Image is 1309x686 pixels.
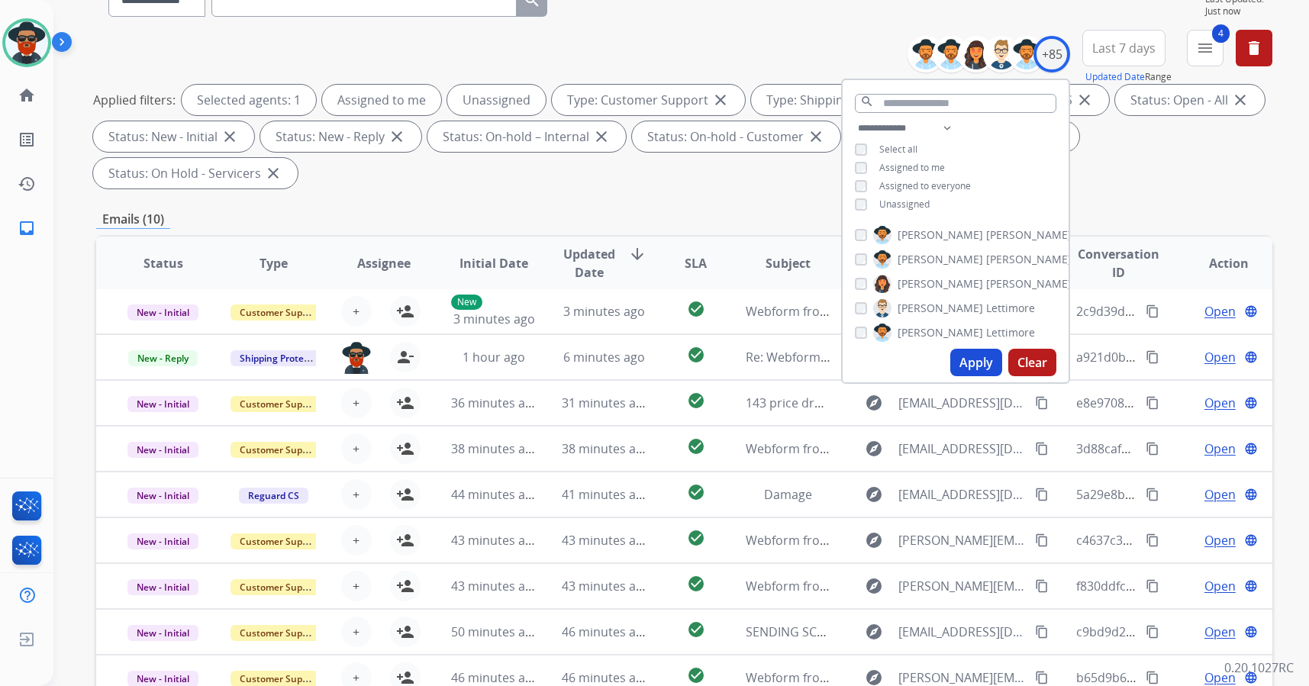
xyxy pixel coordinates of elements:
div: Status: New - Reply [260,121,421,152]
div: Status: On-hold – Internal [427,121,626,152]
span: Conversation ID [1076,245,1161,282]
span: 43 minutes ago [562,532,650,549]
span: [PERSON_NAME][EMAIL_ADDRESS][PERSON_NAME][DOMAIN_NAME] [898,577,1027,595]
mat-icon: explore [865,623,883,641]
mat-icon: explore [865,531,883,549]
span: New - Reply [128,350,198,366]
mat-icon: content_copy [1146,396,1159,410]
span: Webform from [EMAIL_ADDRESS][DOMAIN_NAME] on [DATE] [746,440,1091,457]
span: SLA [685,254,707,272]
p: Applied filters: [93,91,176,109]
span: 5a29e8be-f035-4317-a692-45158a390e61 [1076,486,1309,503]
mat-icon: close [1231,91,1249,109]
mat-icon: person_add [396,623,414,641]
mat-icon: check_circle [687,437,705,456]
mat-icon: person_add [396,577,414,595]
span: Webform from [PERSON_NAME][EMAIL_ADDRESS][DOMAIN_NAME] on [DATE] [746,669,1186,686]
span: Assignee [357,254,411,272]
button: Updated Date [1085,71,1145,83]
mat-icon: close [221,127,239,146]
mat-icon: language [1244,533,1258,547]
div: Selected agents: 1 [182,85,316,115]
span: [PERSON_NAME] [986,276,1072,291]
mat-icon: search [860,95,874,108]
button: 4 [1187,30,1224,66]
span: Customer Support [231,533,330,549]
mat-icon: language [1244,350,1258,364]
span: + [353,485,359,504]
span: 46 minutes ago [562,623,650,640]
mat-icon: language [1244,304,1258,318]
mat-icon: menu [1196,39,1214,57]
mat-icon: content_copy [1146,488,1159,501]
mat-icon: list_alt [18,130,36,149]
mat-icon: close [711,91,730,109]
span: [EMAIL_ADDRESS][DOMAIN_NAME] [898,623,1027,641]
span: [PERSON_NAME] [986,227,1072,243]
span: Lettimore [986,325,1035,340]
div: Type: Shipping Protection [751,85,951,115]
span: Open [1204,302,1236,320]
mat-icon: language [1244,625,1258,639]
span: 6 minutes ago [563,349,645,366]
div: +85 [1033,36,1070,72]
span: Open [1204,348,1236,366]
div: Status: On Hold - Servicers [93,158,298,188]
mat-icon: person_add [396,440,414,458]
span: SENDING SCREEN SHOT FOR VIRTUAL CARD ISSUES [746,623,1037,640]
span: New - Initial [127,304,198,320]
span: Lettimore [986,301,1035,316]
button: + [341,296,372,327]
span: New - Initial [127,533,198,549]
button: + [341,571,372,601]
span: [EMAIL_ADDRESS][DOMAIN_NAME] [898,394,1027,412]
mat-icon: content_copy [1146,671,1159,684]
span: New - Initial [127,396,198,412]
mat-icon: content_copy [1146,442,1159,456]
span: Open [1204,394,1236,412]
mat-icon: person_add [396,394,414,412]
button: Clear [1008,349,1056,376]
mat-icon: check_circle [687,620,705,639]
span: Open [1204,577,1236,595]
span: [PERSON_NAME] [898,227,983,243]
mat-icon: check_circle [687,300,705,318]
mat-icon: delete [1245,39,1263,57]
span: Select all [879,143,917,156]
span: 46 minutes ago [451,669,540,686]
mat-icon: arrow_downward [628,245,646,263]
mat-icon: content_copy [1035,671,1049,684]
mat-icon: explore [865,440,883,458]
span: Customer Support [231,442,330,458]
span: Open [1204,623,1236,641]
span: Damage [764,486,812,503]
span: f830ddfc-e849-46df-8a7f-590e0bb78529 [1076,578,1302,594]
span: New - Initial [127,579,198,595]
span: Reguard CS [239,488,308,504]
span: Status [143,254,183,272]
mat-icon: check_circle [687,575,705,593]
button: + [341,525,372,556]
mat-icon: content_copy [1035,396,1049,410]
mat-icon: content_copy [1035,442,1049,456]
span: Webform from [EMAIL_ADDRESS][DOMAIN_NAME] on [DATE] [746,303,1091,320]
img: avatar [5,21,48,64]
mat-icon: close [1075,91,1094,109]
mat-icon: history [18,175,36,193]
span: [PERSON_NAME] [898,301,983,316]
span: Just now [1205,5,1272,18]
span: [PERSON_NAME] [986,252,1072,267]
span: [PERSON_NAME] [898,252,983,267]
mat-icon: explore [865,485,883,504]
span: Webform from [PERSON_NAME][EMAIL_ADDRESS][PERSON_NAME][DOMAIN_NAME] on [DATE] [746,578,1281,594]
mat-icon: content_copy [1146,625,1159,639]
mat-icon: person_add [396,302,414,320]
span: 3 minutes ago [453,311,535,327]
mat-icon: check_circle [687,483,705,501]
span: Last 7 days [1092,45,1156,51]
span: Open [1204,531,1236,549]
span: + [353,623,359,641]
mat-icon: explore [865,577,883,595]
mat-icon: language [1244,396,1258,410]
span: 3d88caf0-2800-4334-8f81-5ba125784d5e [1076,440,1307,457]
